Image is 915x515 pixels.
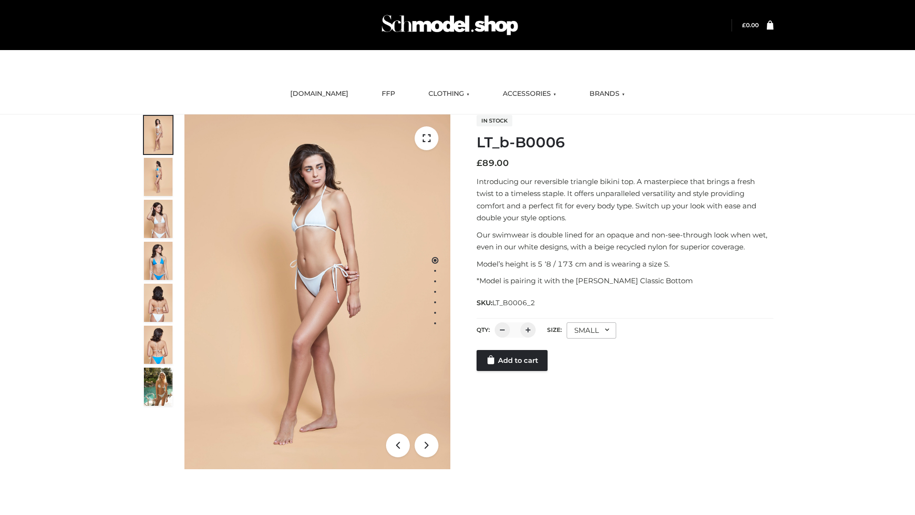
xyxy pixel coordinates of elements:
[421,83,477,104] a: CLOTHING
[477,134,773,151] h1: LT_b-B0006
[144,368,173,406] img: Arieltop_CloudNine_AzureSky2.jpg
[375,83,402,104] a: FFP
[567,322,616,339] div: SMALL
[184,114,450,469] img: LT_b-B0006
[477,275,773,287] p: *Model is pairing it with the [PERSON_NAME] Classic Bottom
[582,83,632,104] a: BRANDS
[477,326,490,333] label: QTY:
[477,258,773,270] p: Model’s height is 5 ‘8 / 173 cm and is wearing a size S.
[283,83,356,104] a: [DOMAIN_NAME]
[144,158,173,196] img: ArielClassicBikiniTop_CloudNine_AzureSky_OW114ECO_2-scaled.jpg
[144,242,173,280] img: ArielClassicBikiniTop_CloudNine_AzureSky_OW114ECO_4-scaled.jpg
[477,350,548,371] a: Add to cart
[477,158,509,168] bdi: 89.00
[144,284,173,322] img: ArielClassicBikiniTop_CloudNine_AzureSky_OW114ECO_7-scaled.jpg
[742,21,746,29] span: £
[742,21,759,29] bdi: 0.00
[477,297,536,309] span: SKU:
[477,115,512,126] span: In stock
[496,83,563,104] a: ACCESSORIES
[477,175,773,224] p: Introducing our reversible triangle bikini top. A masterpiece that brings a fresh twist to a time...
[477,158,482,168] span: £
[547,326,562,333] label: Size:
[477,229,773,253] p: Our swimwear is double lined for an opaque and non-see-through look when wet, even in our white d...
[144,326,173,364] img: ArielClassicBikiniTop_CloudNine_AzureSky_OW114ECO_8-scaled.jpg
[742,21,759,29] a: £0.00
[144,116,173,154] img: ArielClassicBikiniTop_CloudNine_AzureSky_OW114ECO_1-scaled.jpg
[492,299,535,307] span: LT_B0006_2
[144,200,173,238] img: ArielClassicBikiniTop_CloudNine_AzureSky_OW114ECO_3-scaled.jpg
[378,6,521,44] img: Schmodel Admin 964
